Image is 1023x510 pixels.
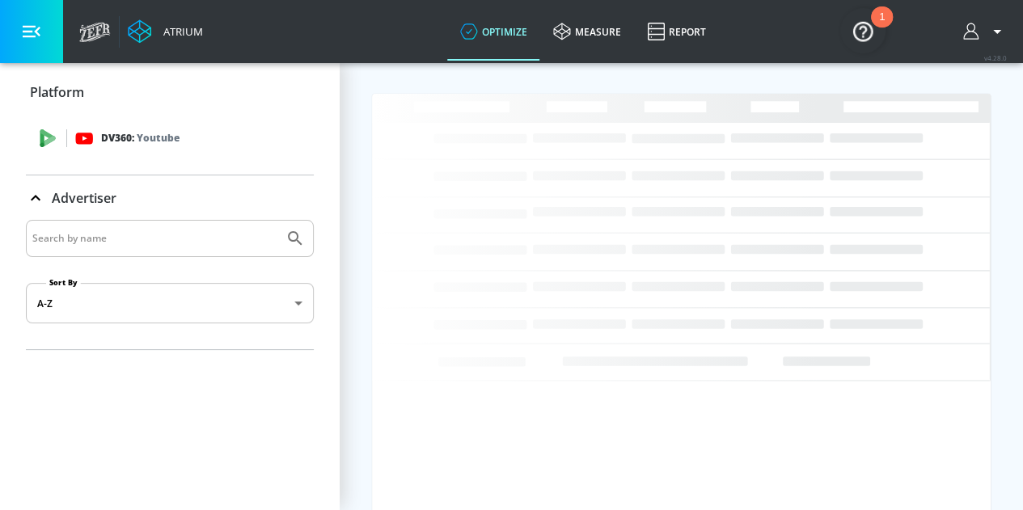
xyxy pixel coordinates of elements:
div: Platform [26,70,314,115]
div: DV360: Youtube [26,114,314,162]
div: A-Z [26,283,314,323]
nav: list of Advertiser [26,336,314,349]
p: DV360: [101,129,180,147]
input: Search by name [32,228,277,249]
button: Open Resource Center, 1 new notification [840,8,886,53]
a: optimize [447,2,540,61]
div: Advertiser [26,220,314,349]
div: 1 [879,17,885,38]
p: Platform [30,83,84,101]
div: Advertiser [26,175,314,221]
a: Report [634,2,719,61]
label: Sort By [46,277,81,288]
p: Youtube [137,129,180,146]
p: Advertiser [52,189,116,207]
a: Atrium [128,19,203,44]
span: v 4.28.0 [984,53,1007,62]
div: Atrium [157,24,203,39]
a: measure [540,2,634,61]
